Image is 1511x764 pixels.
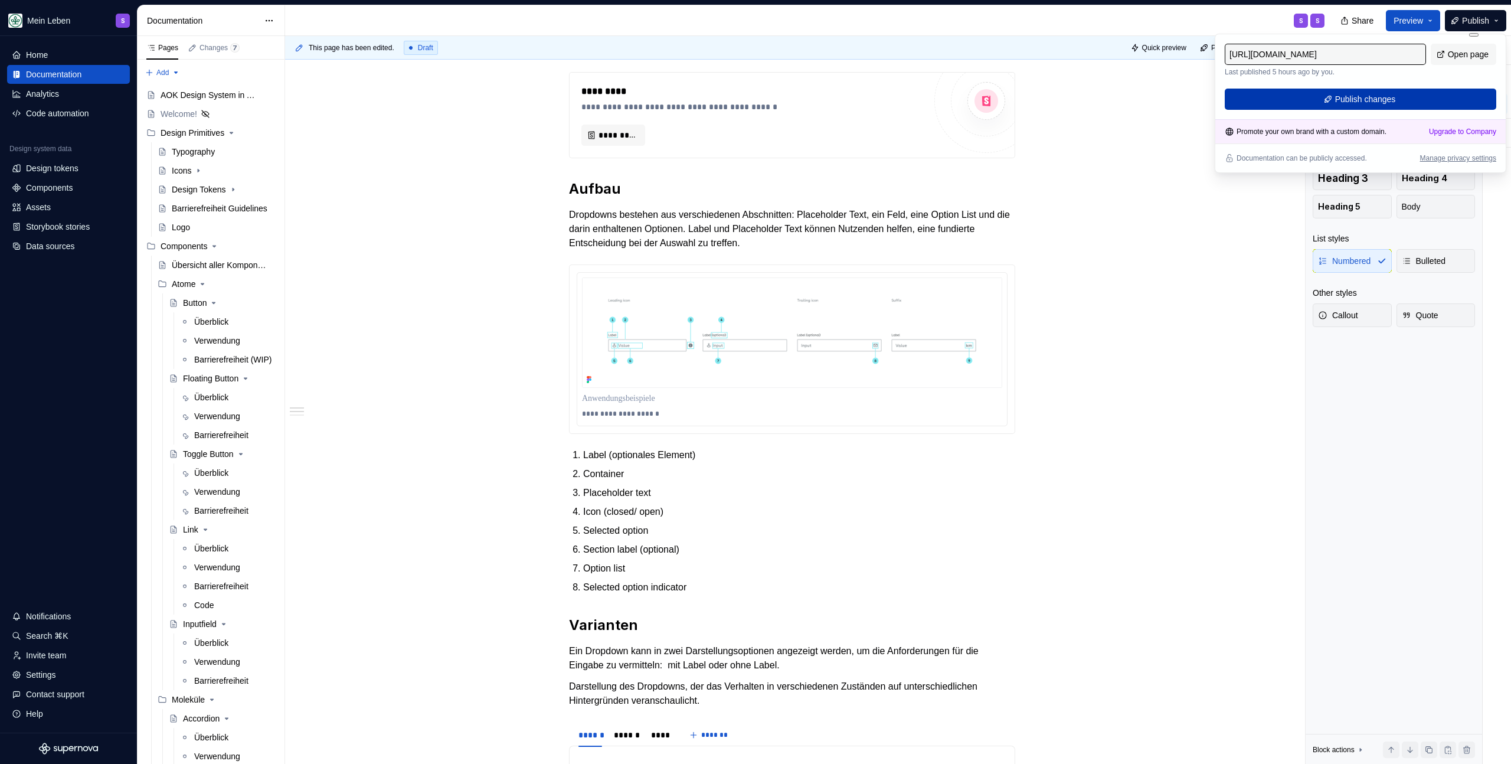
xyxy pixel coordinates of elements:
a: Open page [1431,44,1496,65]
p: Icon (closed/ open) [583,505,1015,519]
div: Toggle Button [183,448,234,460]
div: Home [26,49,48,61]
button: Search ⌘K [7,626,130,645]
span: 7 [230,43,240,53]
div: Other styles [1313,287,1357,299]
button: Notifications [7,607,130,626]
button: Heading 5 [1313,195,1392,218]
button: Body [1396,195,1476,218]
img: df5db9ef-aba0-4771-bf51-9763b7497661.png [8,14,22,28]
div: Accordion [183,713,220,724]
button: Callout [1313,303,1392,327]
div: Überblick [194,637,228,649]
a: Barrierefreiheit [175,671,280,690]
span: Bulleted [1402,255,1446,267]
button: Bulleted [1396,249,1476,273]
span: Publish changes [1335,93,1396,105]
a: Documentation [7,65,130,84]
a: Accordion [164,709,280,728]
a: Verwendung [175,652,280,671]
span: Quote [1402,309,1438,321]
a: Inputfield [164,615,280,634]
a: Verwendung [175,558,280,577]
div: List styles [1313,233,1349,244]
p: Section label (optional) [583,543,1015,557]
div: Atome [153,275,280,293]
span: Share [1352,15,1373,27]
a: Überblick [175,634,280,652]
a: Welcome! [142,105,280,123]
div: Code [194,599,214,611]
span: Open page [1448,48,1489,60]
span: Body [1402,201,1421,213]
p: Selected option [583,524,1015,538]
h2: Aufbau [569,179,1015,198]
div: Settings [26,669,56,681]
div: Components [142,237,280,256]
button: Manage privacy settings [1420,154,1496,163]
div: Welcome! [161,108,197,120]
p: Label (optionales Element) [583,448,1015,462]
div: Documentation [147,15,259,27]
a: Barrierefreiheit (WIP) [175,350,280,369]
a: Code [175,596,280,615]
p: Container [583,467,1015,481]
div: Überblick [194,316,228,328]
a: AOK Design System in Arbeit [142,86,280,105]
div: Überblick [194,543,228,554]
div: Überblick [194,467,228,479]
p: Ein Dropdown kann in zwei Darstellungsoptionen angezeigt werden, um die Anforderungen für die Ein... [569,644,1015,672]
div: Überblick [194,391,228,403]
span: Preview [1394,15,1423,27]
div: Button [183,297,207,309]
a: Components [7,178,130,197]
div: S [1299,16,1303,25]
button: Quote [1396,303,1476,327]
a: Analytics [7,84,130,103]
div: Überblick [194,732,228,743]
svg: Supernova Logo [39,743,98,755]
div: Icons [172,165,191,177]
button: Share [1335,10,1381,31]
div: S [1316,16,1320,25]
div: Design tokens [26,162,79,174]
div: Components [161,240,207,252]
button: Help [7,704,130,723]
div: Contact support [26,688,84,700]
button: Mein LebenS [2,8,135,33]
button: Quick preview [1127,40,1192,56]
div: Pages [146,43,178,53]
a: Verwendung [175,407,280,426]
div: Inputfield [183,618,217,630]
span: Publish [1462,15,1489,27]
h2: Varianten [569,616,1015,635]
span: Heading 5 [1318,201,1360,213]
div: Analytics [26,88,59,100]
div: AOK Design System in Arbeit [161,89,258,101]
span: Add [156,68,169,77]
div: Typography [172,146,215,158]
div: Design Primitives [161,127,224,139]
a: Logo [153,218,280,237]
a: Barrierefreiheit [175,426,280,445]
span: Quick preview [1142,43,1186,53]
div: Verwendung [194,335,240,347]
div: Help [26,708,43,720]
a: Barrierefreiheit [175,501,280,520]
p: Dropdowns bestehen aus verschiedenen Abschnitten: Placeholder Text, ein Feld, eine Option List un... [569,208,1015,250]
a: Invite team [7,646,130,665]
div: Verwendung [194,410,240,422]
a: Assets [7,198,130,217]
div: Documentation [26,68,81,80]
div: Design Tokens [172,184,226,195]
a: Design Tokens [153,180,280,199]
a: Überblick [175,728,280,747]
div: Barrierefreiheit [194,505,248,517]
div: Promote your own brand with a custom domain. [1225,127,1386,136]
a: Storybook stories [7,217,130,236]
div: Barrierefreiheit [194,675,248,687]
a: Upgrade to Company [1429,127,1496,136]
a: Data sources [7,237,130,256]
div: Barrierefreiheit [194,429,248,441]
